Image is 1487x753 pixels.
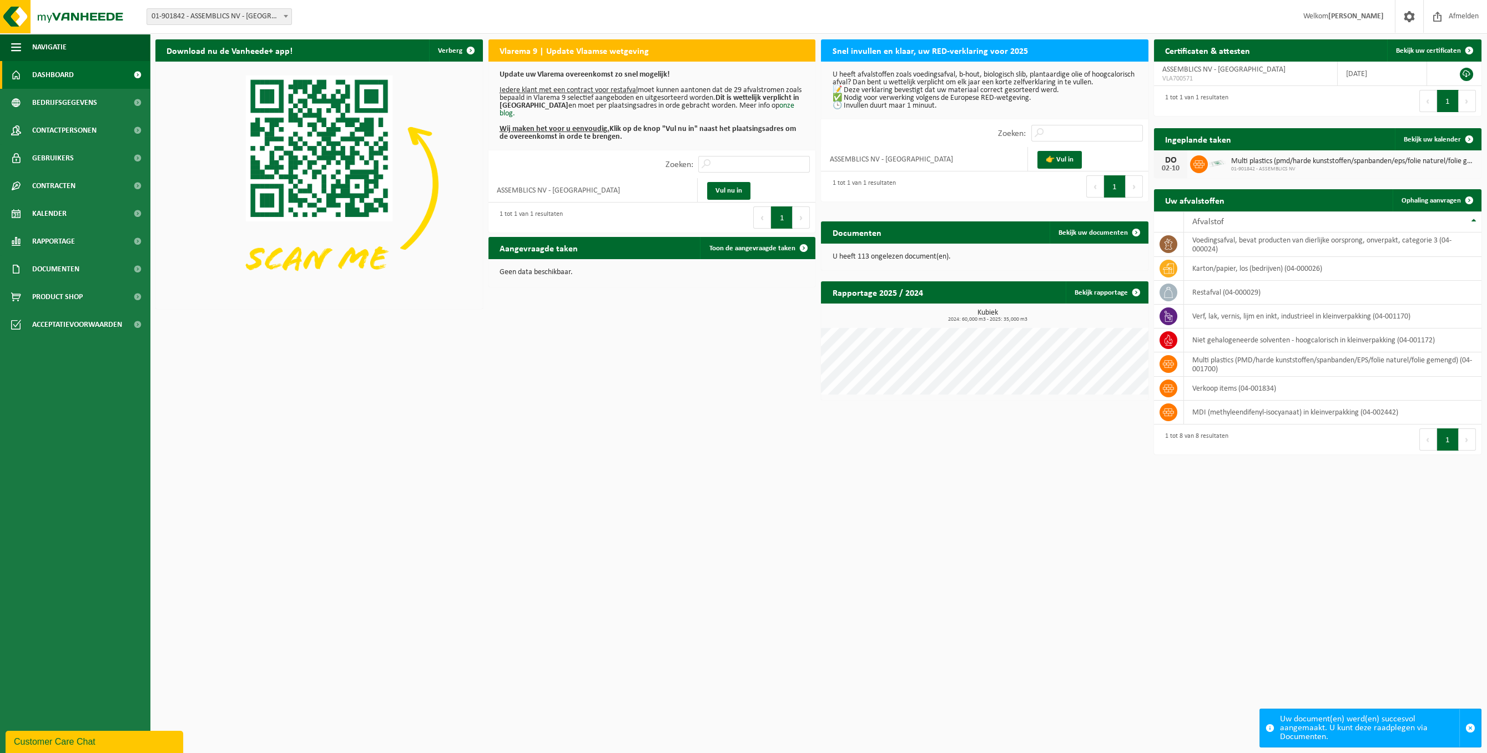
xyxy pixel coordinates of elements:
[1184,329,1481,352] td: niet gehalogeneerde solventen - hoogcalorisch in kleinverpakking (04-001172)
[793,206,810,229] button: Next
[1208,154,1227,173] img: LP-SK-00500-LPE-16
[1037,151,1082,169] a: 👉 Vul in
[1184,305,1481,329] td: verf, lak, vernis, lijm en inkt, industrieel in kleinverpakking (04-001170)
[488,178,698,203] td: ASSEMBLICS NV - [GEOGRAPHIC_DATA]
[821,147,1027,171] td: ASSEMBLICS NV - [GEOGRAPHIC_DATA]
[1104,175,1126,198] button: 1
[998,129,1026,138] label: Zoeken:
[147,9,291,24] span: 01-901842 - ASSEMBLICS NV - HARELBEKE
[1160,89,1228,113] div: 1 tot 1 van 1 resultaten
[32,172,75,200] span: Contracten
[1387,39,1480,62] a: Bekijk uw certificaten
[1459,428,1476,451] button: Next
[1154,189,1236,211] h2: Uw afvalstoffen
[1459,90,1476,112] button: Next
[700,237,814,259] a: Toon de aangevraagde taken
[32,255,79,283] span: Documenten
[1402,197,1461,204] span: Ophaling aanvragen
[1419,428,1437,451] button: Previous
[1050,221,1147,244] a: Bekijk uw documenten
[1086,175,1104,198] button: Previous
[1126,175,1143,198] button: Next
[32,117,97,144] span: Contactpersonen
[832,71,1137,110] p: U heeft afvalstoffen zoals voedingsafval, b-hout, biologisch slib, plantaardige olie of hoogcalor...
[500,125,609,133] u: Wij maken het voor u eenvoudig.
[821,281,934,303] h2: Rapportage 2025 / 2024
[1184,281,1481,305] td: restafval (04-000029)
[1419,90,1437,112] button: Previous
[500,71,805,141] p: moet kunnen aantonen dat de 29 afvalstromen zoals bepaald in Vlarema 9 selectief aangeboden en ui...
[500,125,796,141] b: Klik op de knop "Vul nu in" naast het plaatsingsadres om de overeenkomst in orde te brengen.
[500,86,638,94] u: Iedere klant met een contract voor restafval
[821,39,1039,61] h2: Snel invullen en klaar, uw RED-verklaring voor 2025
[500,269,805,276] p: Geen data beschikbaar.
[32,144,74,172] span: Gebruikers
[1184,401,1481,424] td: MDI (methyleendifenyl-isocyanaat) in kleinverpakking (04-002442)
[821,221,892,243] h2: Documenten
[1184,233,1481,257] td: voedingsafval, bevat producten van dierlijke oorsprong, onverpakt, categorie 3 (04-000024)
[488,39,660,61] h2: Vlarema 9 | Update Vlaamse wetgeving
[1162,65,1286,74] span: ASSEMBLICS NV - [GEOGRAPHIC_DATA]
[1437,428,1459,451] button: 1
[826,174,895,199] div: 1 tot 1 van 1 resultaten
[826,309,1148,322] h3: Kubiek
[1184,352,1481,377] td: multi plastics (PMD/harde kunststoffen/spanbanden/EPS/folie naturel/folie gemengd) (04-001700)
[1154,128,1242,150] h2: Ingeplande taken
[1328,12,1384,21] strong: [PERSON_NAME]
[665,160,693,169] label: Zoeken:
[32,61,74,89] span: Dashboard
[1160,165,1182,173] div: 02-10
[32,311,122,338] span: Acceptatievoorwaarden
[6,729,185,753] iframe: chat widget
[1338,62,1427,86] td: [DATE]
[771,206,793,229] button: 1
[32,89,97,117] span: Bedrijfsgegevens
[1396,47,1461,54] span: Bekijk uw certificaten
[1395,128,1480,150] a: Bekijk uw kalender
[1184,377,1481,401] td: verkoop items (04-001834)
[500,102,794,118] a: onze blog.
[1162,74,1328,83] span: VLA700571
[500,94,799,110] b: Dit is wettelijk verplicht in [GEOGRAPHIC_DATA]
[1404,136,1461,143] span: Bekijk uw kalender
[147,8,292,25] span: 01-901842 - ASSEMBLICS NV - HARELBEKE
[500,70,670,79] b: Update uw Vlarema overeenkomst zo snel mogelijk!
[1192,218,1224,226] span: Afvalstof
[1066,281,1147,304] a: Bekijk rapportage
[155,62,483,307] img: Download de VHEPlus App
[32,33,67,61] span: Navigatie
[826,317,1148,322] span: 2024: 60,000 m3 - 2025: 35,000 m3
[1231,166,1476,173] span: 01-901842 - ASSEMBLICS NV
[155,39,304,61] h2: Download nu de Vanheede+ app!
[1058,229,1128,236] span: Bekijk uw documenten
[832,253,1137,261] p: U heeft 113 ongelezen document(en).
[438,47,462,54] span: Verberg
[494,205,563,230] div: 1 tot 1 van 1 resultaten
[753,206,771,229] button: Previous
[1437,90,1459,112] button: 1
[1160,427,1228,452] div: 1 tot 8 van 8 resultaten
[1154,39,1261,61] h2: Certificaten & attesten
[1160,156,1182,165] div: DO
[707,182,750,200] a: Vul nu in
[32,200,67,228] span: Kalender
[32,228,75,255] span: Rapportage
[1231,157,1476,166] span: Multi plastics (pmd/harde kunststoffen/spanbanden/eps/folie naturel/folie gemeng...
[429,39,482,62] button: Verberg
[32,283,83,311] span: Product Shop
[488,237,589,259] h2: Aangevraagde taken
[709,245,795,252] span: Toon de aangevraagde taken
[1280,709,1459,747] div: Uw document(en) werd(en) succesvol aangemaakt. U kunt deze raadplegen via Documenten.
[1393,189,1480,211] a: Ophaling aanvragen
[1184,257,1481,281] td: karton/papier, los (bedrijven) (04-000026)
